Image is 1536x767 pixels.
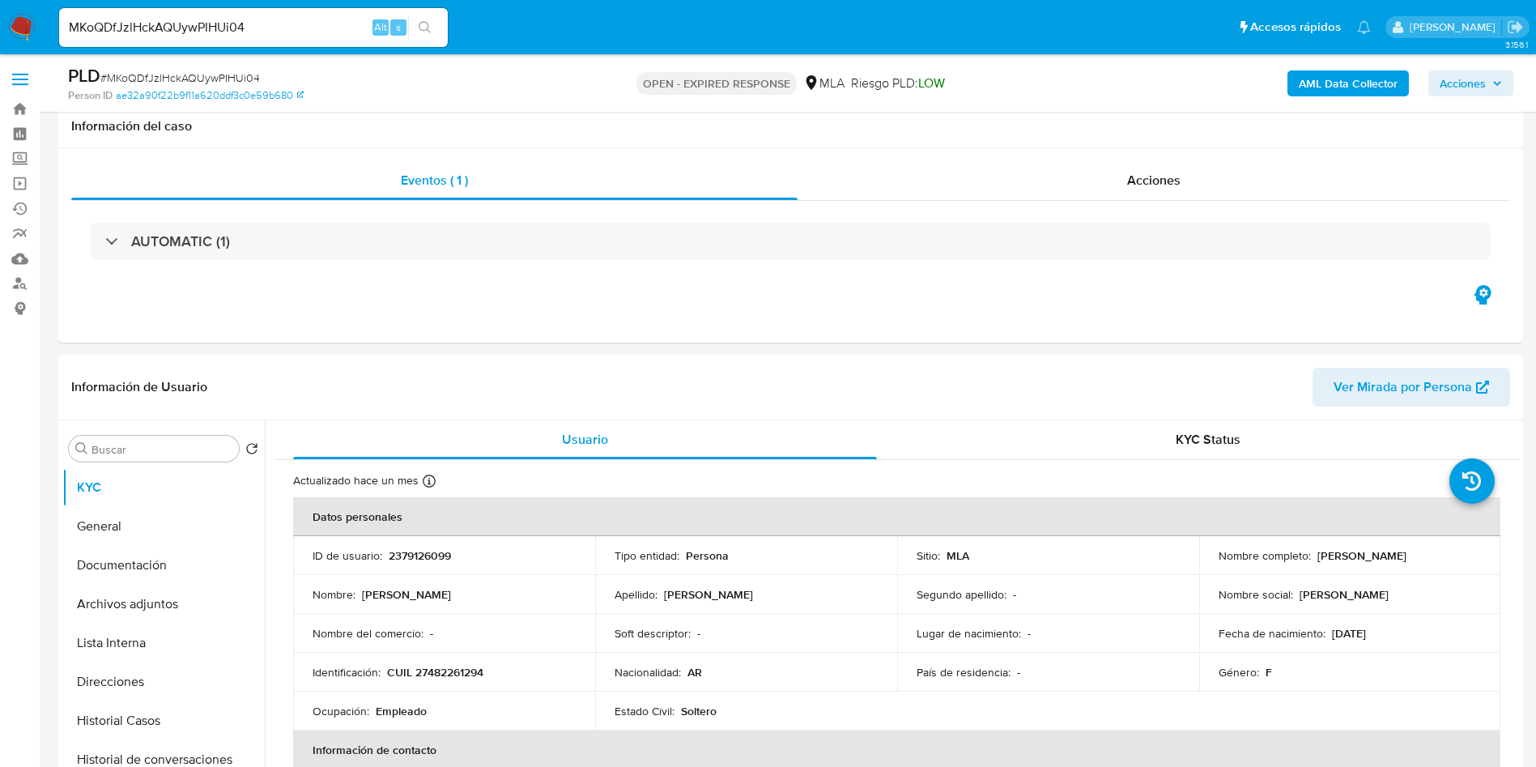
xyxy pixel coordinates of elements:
p: Tipo entidad : [615,548,679,563]
span: Ver Mirada por Persona [1334,368,1472,407]
p: Segundo apellido : [917,587,1006,602]
a: Salir [1507,19,1524,36]
p: [PERSON_NAME] [1300,587,1389,602]
p: Nombre social : [1219,587,1293,602]
button: search-icon [408,16,441,39]
a: ae32a90f22b9f11a620ddf3c0e59b680 [116,88,304,103]
div: AUTOMATIC (1) [91,223,1491,260]
span: KYC Status [1176,430,1240,449]
span: Acciones [1127,171,1181,190]
button: Buscar [75,442,88,455]
p: Nombre del comercio : [313,626,423,641]
b: AML Data Collector [1299,70,1398,96]
button: Acciones [1428,70,1513,96]
button: AML Data Collector [1287,70,1409,96]
span: LOW [918,74,945,92]
p: valeria.duch@mercadolibre.com [1410,19,1501,35]
div: MLA [803,75,845,92]
span: Acciones [1440,70,1486,96]
p: Apellido : [615,587,657,602]
b: Person ID [68,88,113,103]
p: CUIL 27482261294 [387,665,483,680]
p: [PERSON_NAME] [362,587,451,602]
p: Soltero [681,704,717,718]
h1: Información del caso [71,118,1510,134]
p: - [1017,665,1020,680]
button: Direcciones [62,663,265,701]
p: ID de usuario : [313,548,382,563]
p: Nombre completo : [1219,548,1311,563]
p: Estado Civil : [615,704,674,718]
p: Actualizado hace un mes [293,473,419,488]
p: OPEN - EXPIRED RESPONSE [636,72,797,95]
p: [PERSON_NAME] [664,587,753,602]
h1: Información de Usuario [71,379,207,395]
button: Lista Interna [62,624,265,663]
b: PLD [68,62,100,88]
p: País de residencia : [917,665,1011,680]
p: Identificación : [313,665,381,680]
button: General [62,507,265,546]
span: s [396,19,401,35]
p: AR [687,665,702,680]
input: Buscar [91,442,232,457]
input: Buscar usuario o caso... [59,17,448,38]
h3: AUTOMATIC (1) [131,232,230,250]
span: # MKoQDfJzlHckAQUywPIHUi04 [100,70,260,86]
p: Nacionalidad : [615,665,681,680]
p: Fecha de nacimiento : [1219,626,1325,641]
p: - [1028,626,1031,641]
span: Accesos rápidos [1250,19,1341,36]
a: Notificaciones [1357,20,1371,34]
p: - [430,626,433,641]
span: Eventos ( 1 ) [401,171,468,190]
p: - [697,626,700,641]
span: Alt [374,19,387,35]
p: Nombre : [313,587,355,602]
button: Volver al orden por defecto [245,442,258,460]
span: Riesgo PLD: [851,75,945,92]
button: Documentación [62,546,265,585]
p: Lugar de nacimiento : [917,626,1021,641]
p: 2379126099 [389,548,451,563]
p: [DATE] [1332,626,1366,641]
span: Usuario [562,430,608,449]
p: Empleado [376,704,427,718]
p: F [1266,665,1272,680]
button: Archivos adjuntos [62,585,265,624]
p: Persona [686,548,729,563]
p: Soft descriptor : [615,626,691,641]
p: MLA [947,548,969,563]
th: Datos personales [293,497,1500,536]
button: KYC [62,468,265,507]
p: Ocupación : [313,704,369,718]
p: - [1013,587,1016,602]
p: Sitio : [917,548,940,563]
p: [PERSON_NAME] [1317,548,1406,563]
p: Género : [1219,665,1259,680]
button: Historial Casos [62,701,265,740]
button: Ver Mirada por Persona [1313,368,1510,407]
